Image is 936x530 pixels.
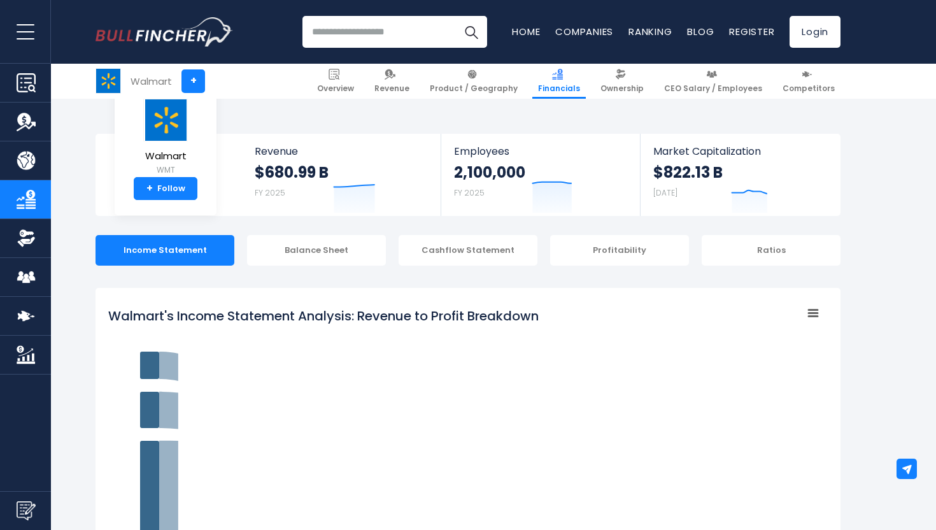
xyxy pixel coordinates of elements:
a: Walmart WMT [143,98,188,178]
a: Blog [687,25,714,38]
a: Revenue $680.99 B FY 2025 [242,134,441,216]
small: FY 2025 [454,187,485,198]
small: WMT [143,164,188,176]
div: Ratios [702,235,840,266]
a: Revenue [369,64,415,99]
div: Balance Sheet [247,235,386,266]
a: Competitors [777,64,840,99]
small: FY 2025 [255,187,285,198]
small: [DATE] [653,187,677,198]
div: Profitability [550,235,689,266]
span: Competitors [783,83,835,94]
div: Cashflow Statement [399,235,537,266]
strong: 2,100,000 [454,162,525,182]
a: Go to homepage [96,17,232,47]
a: Market Capitalization $822.13 B [DATE] [641,134,839,216]
a: Employees 2,100,000 FY 2025 [441,134,639,216]
a: Financials [532,64,586,99]
div: Income Statement [96,235,234,266]
span: Ownership [600,83,644,94]
strong: $822.13 B [653,162,723,182]
span: Overview [317,83,354,94]
a: CEO Salary / Employees [658,64,768,99]
a: Login [790,16,840,48]
a: Companies [555,25,613,38]
span: Financials [538,83,580,94]
a: Register [729,25,774,38]
img: WMT logo [96,69,120,93]
img: Bullfincher logo [96,17,233,47]
a: Home [512,25,540,38]
strong: $680.99 B [255,162,329,182]
a: +Follow [134,177,197,200]
img: Ownership [17,229,36,248]
span: Market Capitalization [653,145,826,157]
img: WMT logo [143,99,188,141]
span: Walmart [143,151,188,162]
button: Search [455,16,487,48]
a: Product / Geography [424,64,523,99]
span: Revenue [255,145,429,157]
a: + [181,69,205,93]
strong: + [146,183,153,194]
a: Ranking [628,25,672,38]
a: Ownership [595,64,649,99]
a: Overview [311,64,360,99]
span: Revenue [374,83,409,94]
span: Employees [454,145,627,157]
div: Walmart [131,74,172,89]
tspan: Walmart's Income Statement Analysis: Revenue to Profit Breakdown [108,307,539,325]
span: CEO Salary / Employees [664,83,762,94]
span: Product / Geography [430,83,518,94]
